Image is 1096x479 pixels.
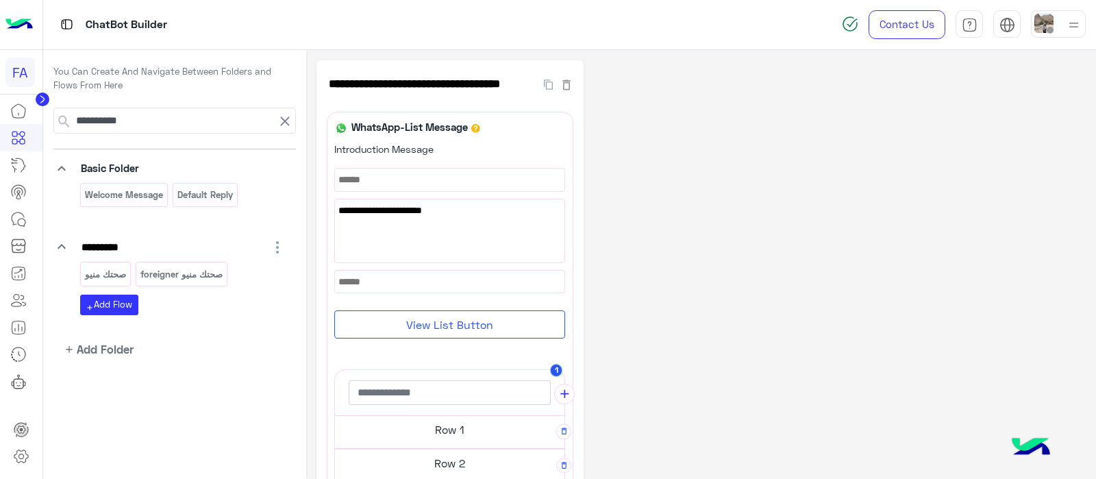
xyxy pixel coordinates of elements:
p: Welcome Message [84,187,164,203]
p: Default reply [177,187,234,203]
i: keyboard_arrow_down [53,160,70,177]
img: tab [999,17,1015,33]
h5: Row 1 [335,416,564,443]
p: You Can Create And Navigate Between Folders and Flows From Here [53,65,296,92]
img: tab [58,16,75,33]
button: 1 [550,364,563,377]
span: Basic Folder [81,162,139,174]
i: add [86,304,94,312]
button: View List Button [334,310,565,339]
button: addAdd Flow [80,295,138,315]
a: tab [956,10,983,39]
button: add [554,384,575,404]
span: معامل واشعة وتحاليل 🔬🧪 [338,203,561,218]
button: addAdd Folder [53,341,134,358]
p: ChatBot Builder [86,16,167,34]
button: Delete Flow [560,76,573,92]
i: add [64,344,75,355]
i: keyboard_arrow_down [53,238,70,255]
span: Add Folder [77,341,134,358]
a: Contact Us [869,10,945,39]
img: Logo [5,10,33,39]
button: Delete Row [556,424,572,440]
p: صحتك منيو [84,267,127,282]
div: FA [5,58,35,87]
i: add [558,387,572,402]
label: Introduction Message [334,142,434,156]
img: userImage [1034,14,1054,33]
img: spinner [842,16,858,32]
button: Delete Row [556,458,572,474]
p: صحتك منيو foreigner [140,267,224,282]
img: profile [1065,16,1082,34]
img: tab [962,17,977,33]
h5: Row 2 [335,450,564,477]
button: Duplicate Flow [537,76,560,92]
img: hulul-logo.png [1007,424,1055,472]
h6: WhatsApp-List Message [348,121,471,133]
